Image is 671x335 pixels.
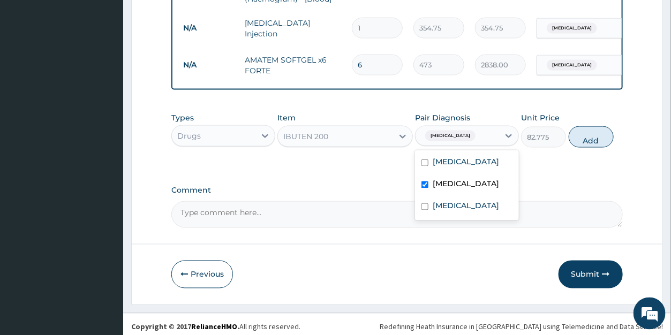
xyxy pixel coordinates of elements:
label: [MEDICAL_DATA] [433,179,499,189]
td: [MEDICAL_DATA] Injection [239,12,346,44]
span: [MEDICAL_DATA] [547,23,597,34]
label: Comment [171,186,622,195]
textarea: Type your message and hit 'Enter' [5,222,204,260]
span: [MEDICAL_DATA] [547,60,597,71]
label: Item [277,112,296,123]
td: N/A [178,55,239,75]
img: d_794563401_company_1708531726252_794563401 [20,54,43,80]
label: [MEDICAL_DATA] [433,157,499,167]
label: Pair Diagnosis [415,112,470,123]
label: Unit Price [521,112,560,123]
div: Drugs [177,131,201,141]
button: Submit [559,261,623,288]
span: We're online! [62,100,148,208]
td: AMATEM SOFTGEL x6 FORTE [239,49,346,81]
label: Types [171,113,194,123]
span: [MEDICAL_DATA] [425,131,476,141]
div: Chat with us now [56,60,180,74]
strong: Copyright © 2017 . [131,322,239,332]
div: IBUTEN 200 [283,131,328,142]
label: [MEDICAL_DATA] [433,201,499,211]
div: Redefining Heath Insurance in [GEOGRAPHIC_DATA] using Telemedicine and Data Science! [380,322,663,332]
button: Add [569,126,614,148]
div: Minimize live chat window [176,5,201,31]
a: RelianceHMO [191,322,237,332]
button: Previous [171,261,233,288]
td: N/A [178,18,239,38]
